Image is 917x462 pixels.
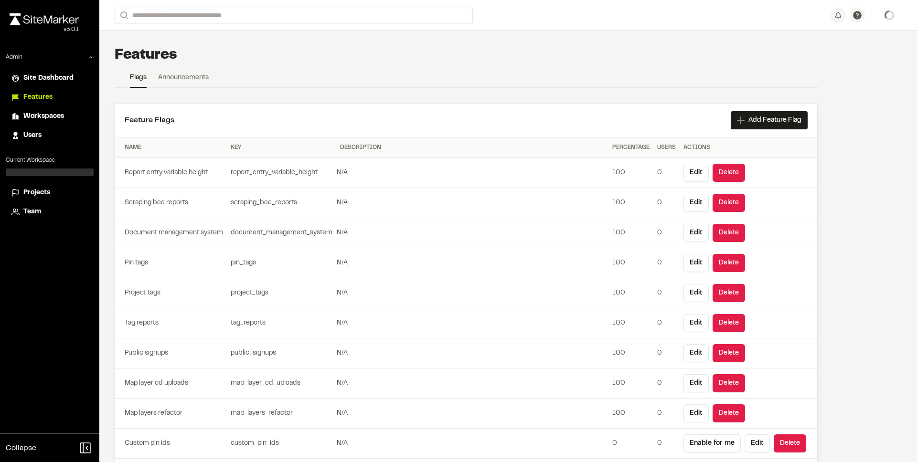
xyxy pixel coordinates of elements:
button: Delete [713,314,745,332]
td: 0 [653,278,680,308]
span: Users [23,130,42,141]
h1: Features [115,46,177,65]
td: Public signups [115,338,227,368]
td: Tag reports [115,308,227,338]
span: Add Feature Flag [748,115,801,125]
button: Enable for me [683,434,741,452]
td: Project tags [115,278,227,308]
td: N/A [336,338,608,368]
td: 100 [608,368,653,399]
td: custom_pin_ids [227,429,336,459]
td: N/A [336,188,608,218]
button: Edit [683,284,709,302]
td: Scraping bee reports [115,188,227,218]
span: Workspaces [23,111,64,122]
td: document_management_system [227,218,336,248]
button: Search [115,8,132,23]
td: pin_tags [227,248,336,278]
td: N/A [336,368,608,399]
td: 0 [653,218,680,248]
td: Map layers refactor [115,399,227,429]
td: N/A [336,429,608,459]
a: Flags [130,73,147,88]
button: Delete [713,194,745,212]
span: Collapse [6,442,36,454]
a: Projects [11,188,88,198]
td: map_layer_cd_uploads [227,368,336,399]
td: 100 [608,218,653,248]
button: Delete [713,224,745,242]
div: Percentage [612,143,650,152]
td: 100 [608,399,653,429]
button: Edit [683,314,709,332]
button: Delete [713,164,745,182]
a: Features [11,92,88,103]
td: 100 [608,158,653,188]
td: map_layers_refactor [227,399,336,429]
p: Admin [6,53,22,62]
td: 0 [653,338,680,368]
div: Key [231,143,332,152]
td: 100 [608,308,653,338]
div: Name [125,143,223,152]
td: Document management system [115,218,227,248]
span: Projects [23,188,50,198]
button: Edit [683,254,709,272]
td: Map layer cd uploads [115,368,227,399]
div: Description [340,143,605,152]
span: Site Dashboard [23,73,74,84]
button: Delete [713,344,745,362]
button: Delete [713,404,745,422]
td: 100 [608,278,653,308]
button: Edit [683,344,709,362]
div: Oh geez...please don't... [10,25,79,34]
td: 0 [653,158,680,188]
td: N/A [336,158,608,188]
button: Edit [683,224,709,242]
a: Announcements [158,73,209,87]
td: N/A [336,218,608,248]
td: report_entry_variable_height [227,158,336,188]
span: Team [23,207,41,217]
td: 0 [653,368,680,399]
span: Features [23,92,53,103]
a: Workspaces [11,111,88,122]
td: Report entry variable height [115,158,227,188]
img: rebrand.png [10,13,79,25]
div: Users [657,143,676,152]
td: N/A [336,308,608,338]
button: Edit [683,374,709,392]
button: Edit [683,404,709,422]
td: 0 [653,429,680,459]
button: Edit [745,434,770,452]
button: Delete [713,254,745,272]
td: Pin tags [115,248,227,278]
td: 100 [608,188,653,218]
button: Delete [713,284,745,302]
td: Custom pin ids [115,429,227,459]
td: N/A [336,278,608,308]
a: Site Dashboard [11,73,88,84]
td: tag_reports [227,308,336,338]
button: Delete [774,434,806,452]
td: 100 [608,338,653,368]
td: 0 [608,429,653,459]
button: Edit [683,164,709,182]
td: public_signups [227,338,336,368]
button: Delete [713,374,745,392]
td: scraping_bee_reports [227,188,336,218]
a: Team [11,207,88,217]
td: 0 [653,188,680,218]
a: Users [11,130,88,141]
td: 0 [653,308,680,338]
td: 0 [653,248,680,278]
td: 0 [653,399,680,429]
td: N/A [336,248,608,278]
td: project_tags [227,278,336,308]
button: Edit [683,194,709,212]
div: Actions [683,143,808,152]
td: N/A [336,399,608,429]
h2: Feature Flags [125,115,174,126]
p: Current Workspace [6,156,94,165]
td: 100 [608,248,653,278]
